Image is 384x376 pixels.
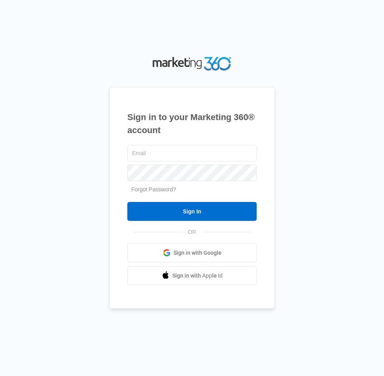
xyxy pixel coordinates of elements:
[131,186,176,193] a: Forgot Password?
[127,243,257,262] a: Sign in with Google
[183,228,202,236] span: OR
[127,111,257,137] h1: Sign in to your Marketing 360® account
[127,202,257,221] input: Sign In
[127,145,257,161] input: Email
[127,266,257,285] a: Sign in with Apple Id
[173,249,222,257] span: Sign in with Google
[172,272,223,280] span: Sign in with Apple Id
